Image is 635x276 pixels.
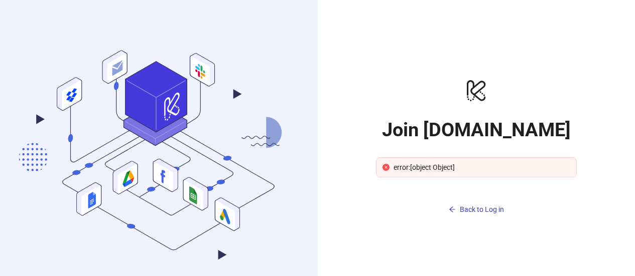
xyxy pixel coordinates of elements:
button: Back to Log in [376,201,577,217]
span: arrow-left [449,206,456,213]
a: Back to Log in [376,185,577,217]
h1: Join [DOMAIN_NAME] [376,118,577,141]
span: Back to Log in [460,205,504,213]
span: close-circle [383,164,390,171]
div: error:[object Object] [394,162,570,173]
